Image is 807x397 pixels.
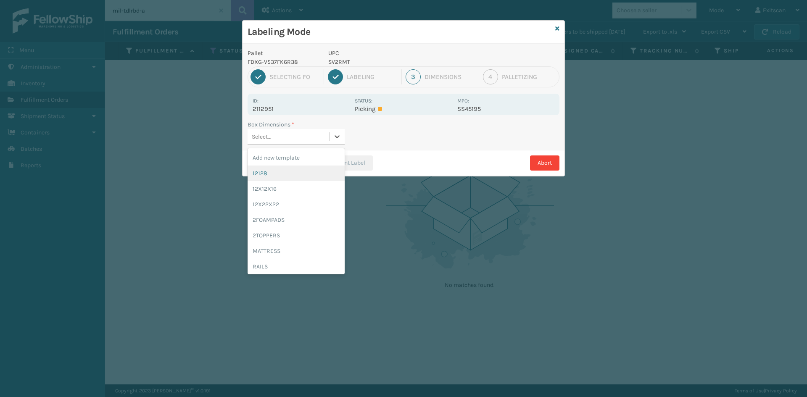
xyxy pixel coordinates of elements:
[252,132,272,141] div: Select...
[248,243,345,259] div: MATTRESS
[269,73,320,81] div: Selecting FO
[248,181,345,197] div: 12X12X16
[425,73,475,81] div: Dimensions
[248,150,345,166] div: Add new template
[328,69,343,84] div: 2
[328,49,452,58] p: UPC
[248,49,318,58] p: Pallet
[248,212,345,228] div: 2FOAMPADS
[248,166,345,181] div: 12128
[248,26,552,38] h3: Labeling Mode
[457,105,554,113] p: SS45195
[321,155,373,171] button: Print Label
[251,69,266,84] div: 1
[530,155,559,171] button: Abort
[355,105,452,113] p: Picking
[347,73,397,81] div: Labeling
[248,259,345,274] div: RAILS
[253,105,350,113] p: 2112951
[483,69,498,84] div: 4
[457,98,469,104] label: MPO:
[248,228,345,243] div: 2TOPPERS
[248,197,345,212] div: 12X22X22
[502,73,556,81] div: Palletizing
[248,120,294,129] label: Box Dimensions
[406,69,421,84] div: 3
[355,98,372,104] label: Status:
[253,98,258,104] label: Id:
[328,58,452,66] p: SV2RMT
[248,58,318,66] p: FDXG-V537FK6R38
